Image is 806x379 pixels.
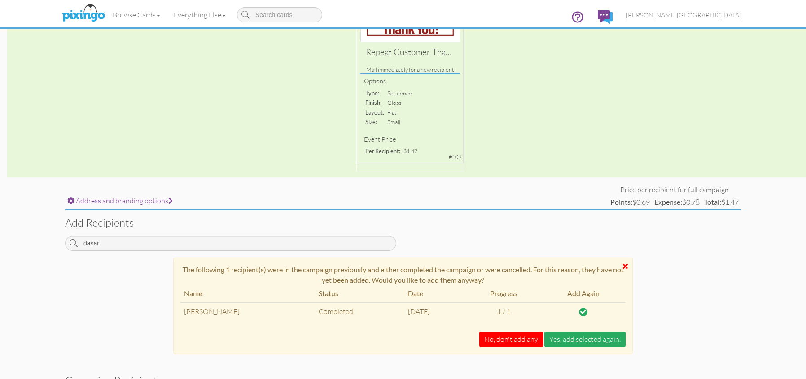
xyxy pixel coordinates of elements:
td: Progress [467,285,541,302]
td: $0.78 [652,195,702,210]
td: 1 / 1 [467,303,541,323]
td: Price per recipient for full campaign [608,185,741,195]
strong: The following 1 recipient(s) were in the campaign previously and either completed the campaign or... [183,265,624,284]
img: comments.svg [598,10,613,24]
button: No, don't add any [479,332,543,347]
a: [PERSON_NAME][GEOGRAPHIC_DATA] [619,4,748,26]
input: Search contact and group names [65,236,396,251]
td: Date [404,285,467,302]
span: [PERSON_NAME][GEOGRAPHIC_DATA] [626,11,741,19]
a: Browse Cards [106,4,167,26]
span: Address and branding options [76,196,173,205]
td: [DATE] [404,303,467,323]
td: Name [180,285,315,302]
strong: Points: [610,198,632,206]
strong: Expense: [654,198,682,206]
td: $0.69 [608,195,652,210]
td: Add Again [541,285,626,302]
td: Completed [315,303,404,323]
td: Status [315,285,404,302]
td: [PERSON_NAME] [180,303,315,323]
strong: Total: [704,198,721,206]
a: Everything Else [167,4,232,26]
td: $1.47 [702,195,741,210]
input: Search cards [237,7,322,22]
img: pixingo logo [60,2,107,25]
button: Yes, add selected again. [544,332,626,347]
h3: Add recipients [65,217,741,228]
